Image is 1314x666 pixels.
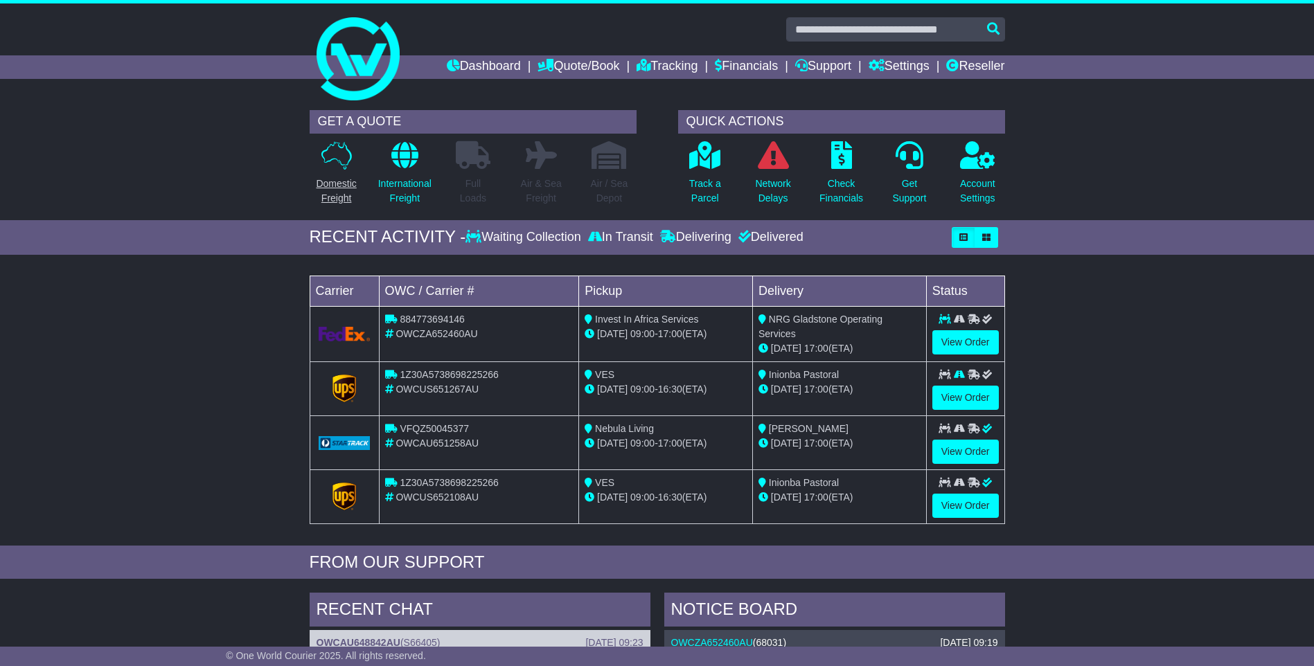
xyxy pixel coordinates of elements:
[754,141,791,213] a: NetworkDelays
[591,177,628,206] p: Air / Sea Depot
[771,438,801,449] span: [DATE]
[465,230,584,245] div: Waiting Collection
[678,110,1005,134] div: QUICK ACTIONS
[932,330,999,354] a: View Order
[960,177,995,206] p: Account Settings
[310,593,650,630] div: RECENT CHAT
[630,384,655,395] span: 09:00
[317,637,400,648] a: OWCAU648842AU
[804,438,828,449] span: 17:00
[756,637,783,648] span: 68031
[804,343,828,354] span: 17:00
[379,276,579,306] td: OWC / Carrier #
[671,637,753,648] a: OWCZA652460AU
[538,55,619,79] a: Quote/Book
[932,386,999,410] a: View Order
[758,436,921,451] div: (ETA)
[396,328,477,339] span: OWCZA652460AU
[769,423,849,434] span: [PERSON_NAME]
[595,369,614,380] span: VES
[959,141,996,213] a: AccountSettings
[396,384,479,395] span: OWCUS651267AU
[946,55,1004,79] a: Reseller
[658,328,682,339] span: 17:00
[595,477,614,488] span: VES
[771,492,801,503] span: [DATE]
[637,55,698,79] a: Tracking
[316,177,356,206] p: Domestic Freight
[752,276,926,306] td: Delivery
[940,637,997,649] div: [DATE] 09:19
[595,423,654,434] span: Nebula Living
[735,230,804,245] div: Delivered
[869,55,930,79] a: Settings
[456,177,490,206] p: Full Loads
[630,492,655,503] span: 09:00
[585,436,747,451] div: - (ETA)
[755,177,790,206] p: Network Delays
[658,492,682,503] span: 16:30
[400,423,469,434] span: VFQZ50045377
[795,55,851,79] a: Support
[926,276,1004,306] td: Status
[932,440,999,464] a: View Order
[597,384,628,395] span: [DATE]
[378,141,432,213] a: InternationalFreight
[310,276,379,306] td: Carrier
[404,637,437,648] span: S66405
[891,141,927,213] a: GetSupport
[689,177,721,206] p: Track a Parcel
[319,327,371,341] img: GetCarrierServiceLogo
[715,55,778,79] a: Financials
[630,328,655,339] span: 09:00
[758,490,921,505] div: (ETA)
[892,177,926,206] p: Get Support
[396,492,479,503] span: OWCUS652108AU
[630,438,655,449] span: 09:00
[585,637,643,649] div: [DATE] 09:23
[804,384,828,395] span: 17:00
[310,552,1005,573] div: FROM OUR SUPPORT
[317,637,643,649] div: ( )
[771,384,801,395] span: [DATE]
[664,593,1005,630] div: NOTICE BOARD
[400,314,464,325] span: 884773694146
[585,382,747,397] div: - (ETA)
[671,637,998,649] div: ( )
[758,382,921,397] div: (ETA)
[315,141,357,213] a: DomesticFreight
[658,384,682,395] span: 16:30
[310,227,466,247] div: RECENT ACTIVITY -
[579,276,753,306] td: Pickup
[769,477,839,488] span: Inionba Pastoral
[400,369,498,380] span: 1Z30A5738698225266
[332,483,356,510] img: GetCarrierServiceLogo
[585,327,747,341] div: - (ETA)
[585,490,747,505] div: - (ETA)
[310,110,637,134] div: GET A QUOTE
[521,177,562,206] p: Air & Sea Freight
[597,438,628,449] span: [DATE]
[932,494,999,518] a: View Order
[657,230,735,245] div: Delivering
[689,141,722,213] a: Track aParcel
[804,492,828,503] span: 17:00
[758,341,921,356] div: (ETA)
[819,177,863,206] p: Check Financials
[319,436,371,450] img: GetCarrierServiceLogo
[658,438,682,449] span: 17:00
[378,177,432,206] p: International Freight
[226,650,426,661] span: © One World Courier 2025. All rights reserved.
[819,141,864,213] a: CheckFinancials
[396,438,479,449] span: OWCAU651258AU
[758,314,882,339] span: NRG Gladstone Operating Services
[595,314,698,325] span: Invest In Africa Services
[597,492,628,503] span: [DATE]
[400,477,498,488] span: 1Z30A5738698225266
[597,328,628,339] span: [DATE]
[769,369,839,380] span: Inionba Pastoral
[771,343,801,354] span: [DATE]
[447,55,521,79] a: Dashboard
[585,230,657,245] div: In Transit
[332,375,356,402] img: GetCarrierServiceLogo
